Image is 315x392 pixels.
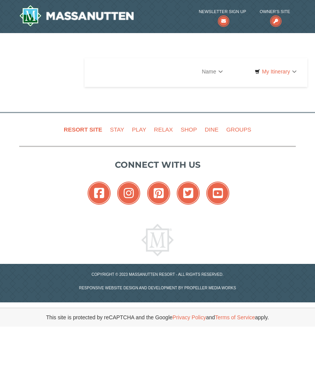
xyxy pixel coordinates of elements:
a: Terms of Service [215,314,255,320]
a: Newsletter Sign Up [199,8,246,23]
img: Massanutten Resort Logo [19,5,134,27]
a: My Itinerary [250,66,302,77]
a: Massanutten Resort [19,5,134,27]
img: Massanutten Resort Logo [141,224,174,256]
span: Newsletter Sign Up [199,8,246,15]
p: Connect with us [19,158,296,171]
a: Dine [202,121,222,138]
a: Resort Site [61,121,105,138]
a: Owner's Site [260,8,290,23]
p: Copyright © 2023 Massanutten Resort - All Rights Reserved. [13,272,302,277]
span: This site is protected by reCAPTCHA and the Google and apply. [46,314,269,321]
span: Owner's Site [260,8,290,15]
a: Shop [177,121,200,138]
a: Responsive website design and development by Propeller Media Works [79,286,236,290]
a: Privacy Policy [172,314,206,320]
a: Play [129,121,149,138]
a: Groups [223,121,254,138]
a: Relax [151,121,176,138]
a: Name [196,64,228,79]
a: Stay [107,121,127,138]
